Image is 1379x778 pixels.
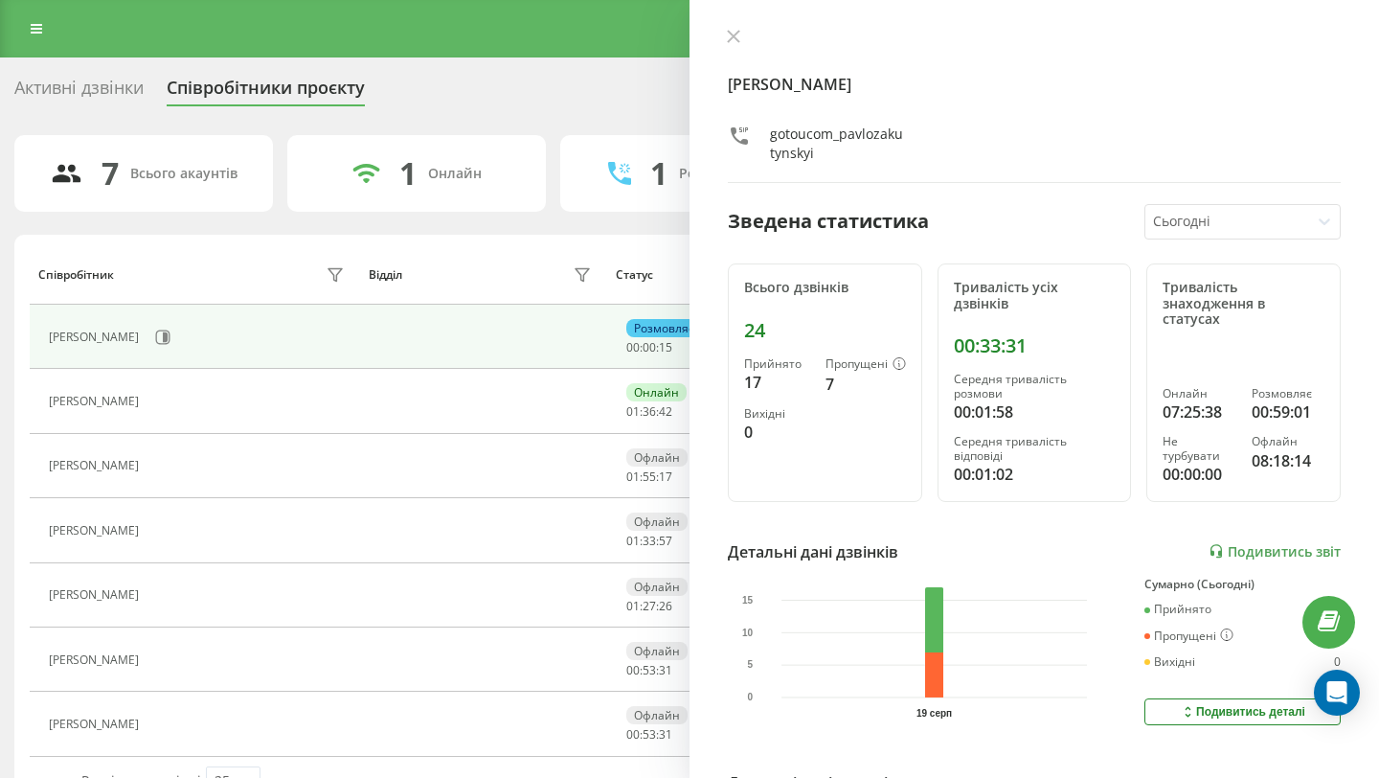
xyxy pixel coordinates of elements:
div: Open Intercom Messenger [1314,670,1360,716]
div: Офлайн [626,513,688,531]
div: [PERSON_NAME] [49,395,144,408]
div: : : [626,600,672,613]
text: 19 серп [916,708,952,719]
span: 00 [626,339,640,355]
span: 31 [659,662,672,678]
span: 15 [659,339,672,355]
span: 17 [659,469,672,485]
span: 36 [643,403,656,420]
div: Онлайн [428,166,482,182]
div: Відділ [369,268,402,282]
span: 53 [643,662,656,678]
div: 24 [744,319,906,342]
div: Розмовляє [1252,387,1324,400]
div: Онлайн [1163,387,1235,400]
div: Офлайн [626,448,688,467]
div: Не турбувати [1163,435,1235,463]
div: 00:01:58 [954,400,1116,423]
div: Розмовляють [679,166,772,182]
div: Тривалість знаходження в статусах [1163,280,1324,328]
span: 57 [659,533,672,549]
div: Середня тривалість відповіді [954,435,1116,463]
span: 00 [643,339,656,355]
div: 0 [744,421,810,444]
div: 00:33:31 [954,334,1116,357]
div: 7 [102,155,119,192]
div: Подивитись деталі [1180,704,1305,720]
div: Офлайн [626,642,688,660]
text: 5 [748,659,754,670]
div: Активні дзвінки [14,78,144,107]
span: 01 [626,598,640,614]
span: 55 [643,469,656,485]
div: : : [626,664,672,677]
text: 0 [748,692,754,702]
span: 01 [626,469,640,485]
div: gotoucom_pavlozakutynskyi [770,125,907,163]
div: Офлайн [1252,435,1324,448]
span: 53 [643,726,656,743]
span: 33 [643,533,656,549]
div: Статус [616,268,653,282]
span: 00 [626,726,640,743]
div: Середня тривалість розмови [954,373,1116,400]
span: 00 [626,662,640,678]
div: [PERSON_NAME] [49,459,144,472]
text: 15 [742,595,754,606]
span: 01 [626,403,640,420]
div: 00:59:01 [1252,400,1324,423]
button: Подивитись деталі [1144,698,1341,725]
div: Онлайн [626,383,687,401]
div: : : [626,405,672,419]
div: Зведена статистика [728,207,929,236]
div: [PERSON_NAME] [49,331,144,344]
div: Офлайн [626,578,688,596]
div: Співробітник [38,268,114,282]
div: 17 [744,371,810,394]
div: 08:18:14 [1252,449,1324,472]
text: 10 [742,627,754,637]
span: 26 [659,598,672,614]
div: Пропущені [825,357,906,373]
div: Вихідні [744,407,810,421]
div: Всього акаунтів [130,166,237,182]
span: 42 [659,403,672,420]
span: 27 [643,598,656,614]
div: 07:25:38 [1163,400,1235,423]
div: Всього дзвінків [744,280,906,296]
div: 1 [399,155,417,192]
a: Подивитись звіт [1209,543,1341,560]
h4: [PERSON_NAME] [728,73,1341,96]
div: [PERSON_NAME] [49,653,144,667]
div: Вихідні [1144,655,1195,669]
div: Прийнято [1144,603,1211,616]
div: 0 [1334,655,1341,669]
div: [PERSON_NAME] [49,524,144,538]
div: 1 [650,155,667,192]
div: Пропущені [1144,629,1233,644]
div: 00:00:00 [1163,463,1235,486]
div: 00:01:02 [954,463,1116,486]
span: 31 [659,726,672,743]
div: : : [626,535,672,548]
div: Тривалість усіх дзвінків [954,280,1116,312]
div: Прийнято [744,357,810,371]
div: Детальні дані дзвінків [728,540,898,563]
div: Сумарно (Сьогодні) [1144,578,1341,591]
div: : : [626,470,672,484]
div: [PERSON_NAME] [49,718,144,731]
div: Співробітники проєкту [167,78,365,107]
div: 7 [825,373,906,396]
div: Розмовляє [626,319,702,337]
div: [PERSON_NAME] [49,588,144,602]
span: 01 [626,533,640,549]
div: : : [626,728,672,742]
div: : : [626,341,672,355]
div: Офлайн [626,706,688,724]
